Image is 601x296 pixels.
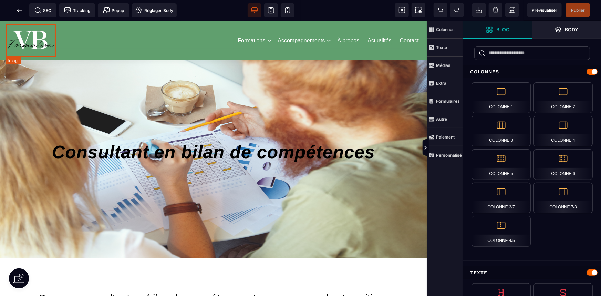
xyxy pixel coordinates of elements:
a: Actualités [367,16,391,24]
span: Extra [427,74,463,92]
span: Texte [427,39,463,57]
span: Capture d'écran [412,3,425,17]
span: Enregistrer [505,3,519,17]
strong: Bloc [496,27,509,32]
a: Contact [400,16,419,24]
span: Créer une alerte modale [98,3,129,17]
span: Popup [103,7,124,14]
span: Métadata SEO [29,3,56,17]
span: Ouvrir les calques [532,21,601,39]
strong: Colonnes [436,27,455,32]
span: Rétablir [450,3,464,17]
strong: Extra [436,81,446,86]
span: Enregistrer le contenu [566,3,590,17]
span: Voir bureau [248,3,261,17]
a: Accompagnements [278,16,325,24]
div: Texte [463,266,601,279]
span: Devenez consultant en bilan de compétences [38,272,247,283]
span: Réglages Body [135,7,173,14]
strong: Autre [436,116,447,122]
div: Colonne 4/5 [472,216,531,247]
a: Formations [238,16,265,24]
a: À propos [337,16,359,24]
span: Retour [13,3,27,17]
div: Colonne 1 [472,82,531,113]
span: Code de suivi [59,3,95,17]
span: Voir tablette [264,3,278,17]
div: Colonne 5 [472,149,531,180]
span: Autre [427,110,463,128]
span: Personnalisé [427,146,463,164]
span: Paiement [427,128,463,146]
div: Colonne 4 [533,116,593,146]
span: Tracking [64,7,90,14]
strong: Personnalisé [436,153,462,158]
span: SEO [34,7,52,14]
strong: Médias [436,63,450,68]
img: 86a4aa658127570b91344bfc39bbf4eb_Blanc_sur_fond_vert.png [6,3,56,37]
strong: Body [565,27,579,32]
span: Défaire [434,3,447,17]
div: Colonne 7/3 [533,183,593,213]
strong: Texte [436,45,447,50]
span: Consultant en bilan de compétences [52,121,375,141]
span: Nettoyage [489,3,502,17]
span: Publier [571,8,585,13]
span: Prévisualiser [532,8,557,13]
div: Colonne 6 [533,149,593,180]
strong: Paiement [436,134,455,140]
div: Colonne 3 [472,116,531,146]
span: Importer [472,3,486,17]
span: Afficher les vues [463,138,470,159]
span: Ouvrir les blocs [463,21,532,39]
span: Favicon [132,3,177,17]
span: Voir mobile [281,3,294,17]
span: Voir les composants [395,3,409,17]
strong: Formulaires [436,99,460,104]
span: Colonnes [427,21,463,39]
span: Médias [427,57,463,74]
div: Colonnes [463,65,601,78]
span: Formulaires [427,92,463,110]
div: Colonne 3/7 [472,183,531,213]
div: Colonne 2 [533,82,593,113]
span: Aperçu [527,3,562,17]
